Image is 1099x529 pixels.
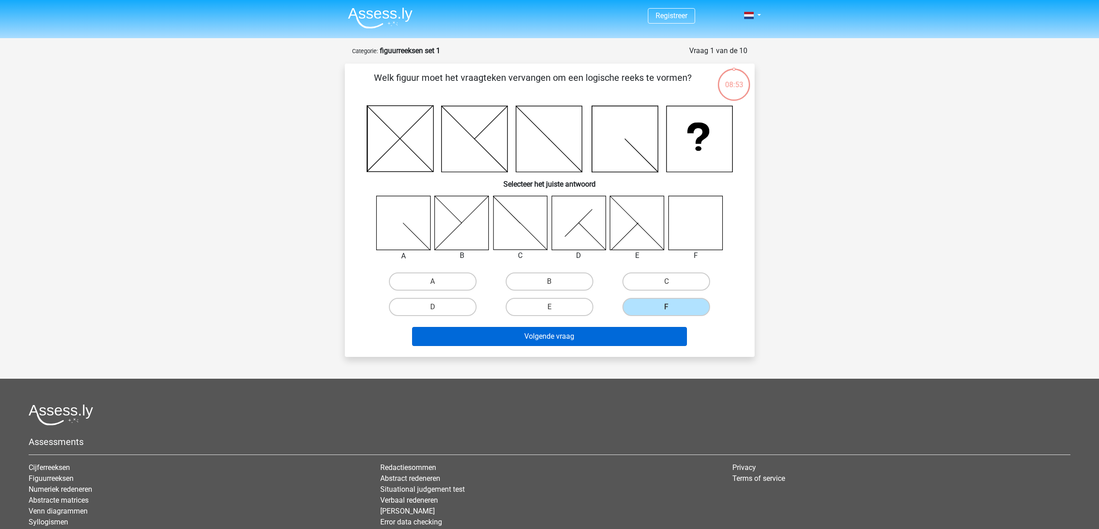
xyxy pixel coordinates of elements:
a: Abstract redeneren [380,474,440,483]
div: Vraag 1 van de 10 [689,45,747,56]
a: [PERSON_NAME] [380,507,435,515]
a: Privacy [732,463,756,472]
p: Welk figuur moet het vraagteken vervangen om een logische reeks te vormen? [359,71,706,98]
strong: figuurreeksen set 1 [380,46,440,55]
h6: Selecteer het juiste antwoord [359,173,740,188]
label: A [389,272,477,291]
small: Categorie: [352,48,378,54]
div: F [661,250,730,261]
a: Cijferreeksen [29,463,70,472]
a: Situational judgement test [380,485,465,494]
div: A [369,251,438,262]
a: Verbaal redeneren [380,496,438,504]
label: F [622,298,710,316]
img: Assessly logo [29,404,93,425]
div: B [428,250,496,261]
a: Terms of service [732,474,785,483]
a: Figuurreeksen [29,474,74,483]
label: D [389,298,477,316]
a: Numeriek redeneren [29,485,92,494]
div: 08:53 [717,68,751,90]
h5: Assessments [29,436,1070,447]
a: Venn diagrammen [29,507,88,515]
a: Error data checking [380,518,442,526]
div: E [603,250,671,261]
div: D [545,250,613,261]
div: C [486,250,555,261]
img: Assessly [348,7,413,29]
a: Syllogismen [29,518,68,526]
a: Registreer [656,11,687,20]
button: Volgende vraag [412,327,687,346]
label: E [506,298,593,316]
a: Redactiesommen [380,463,436,472]
label: C [622,272,710,291]
a: Abstracte matrices [29,496,89,504]
label: B [506,272,593,291]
